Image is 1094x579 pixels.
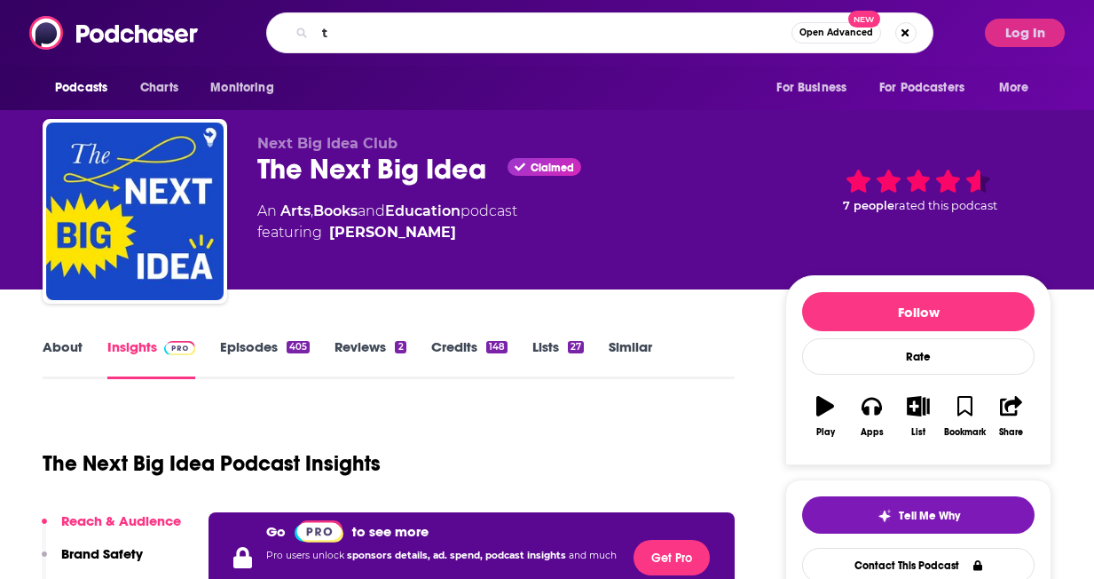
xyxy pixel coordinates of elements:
[198,71,296,105] button: open menu
[802,385,848,448] button: Play
[140,75,178,100] span: Charts
[999,427,1023,438] div: Share
[764,71,869,105] button: open menu
[280,202,311,219] a: Arts
[257,135,397,152] span: Next Big Idea Club
[220,338,310,379] a: Episodes405
[894,199,997,212] span: rated this podcast
[61,512,181,529] p: Reach & Audience
[315,19,791,47] input: Search podcasts, credits, & more...
[352,523,429,540] p: to see more
[988,385,1035,448] button: Share
[848,385,894,448] button: Apps
[164,341,195,355] img: Podchaser Pro
[802,496,1035,534] button: tell me why sparkleTell Me Why
[802,292,1035,331] button: Follow
[848,11,880,28] span: New
[329,222,456,243] a: [PERSON_NAME]
[816,427,835,438] div: Play
[879,75,964,100] span: For Podcasters
[878,509,892,523] img: tell me why sparkle
[313,202,358,219] a: Books
[431,338,508,379] a: Credits148
[257,222,517,243] span: featuring
[609,338,652,379] a: Similar
[802,338,1035,375] div: Rate
[987,71,1051,105] button: open menu
[46,123,224,300] img: The Next Big Idea
[358,202,385,219] span: and
[868,71,990,105] button: open menu
[61,545,143,562] p: Brand Safety
[941,385,988,448] button: Bookmark
[42,512,181,545] button: Reach & Audience
[29,16,200,50] img: Podchaser - Follow, Share and Rate Podcasts
[107,338,195,379] a: InsightsPodchaser Pro
[843,199,894,212] span: 7 people
[129,71,189,105] a: Charts
[43,71,130,105] button: open menu
[395,341,405,353] div: 2
[799,28,873,37] span: Open Advanced
[985,19,1065,47] button: Log In
[347,550,569,561] span: sponsors details, ad. spend, podcast insights
[311,202,313,219] span: ,
[385,202,460,219] a: Education
[634,540,710,575] button: Get Pro
[532,338,584,379] a: Lists27
[43,338,83,379] a: About
[895,385,941,448] button: List
[911,427,925,438] div: List
[210,75,273,100] span: Monitoring
[295,520,343,543] img: Podchaser Pro
[785,135,1051,245] div: 7 peoplerated this podcast
[287,341,310,353] div: 405
[295,520,343,543] a: Pro website
[334,338,405,379] a: Reviews2
[42,545,143,578] button: Brand Safety
[944,427,986,438] div: Bookmark
[776,75,846,100] span: For Business
[861,427,884,438] div: Apps
[531,163,574,172] span: Claimed
[257,201,517,243] div: An podcast
[486,341,508,353] div: 148
[55,75,107,100] span: Podcasts
[899,509,960,523] span: Tell Me Why
[999,75,1029,100] span: More
[266,523,286,540] p: Go
[266,12,933,53] div: Search podcasts, credits, & more...
[791,22,881,44] button: Open AdvancedNew
[568,341,584,353] div: 27
[43,450,381,477] h1: The Next Big Idea Podcast Insights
